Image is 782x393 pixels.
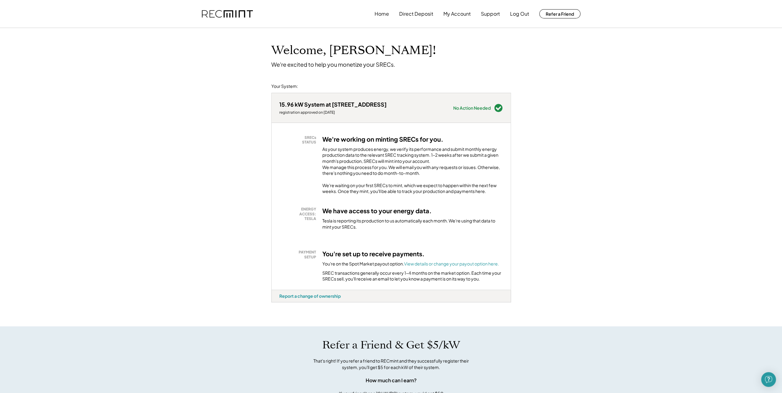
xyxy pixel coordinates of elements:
button: Home [375,8,389,20]
h1: Refer a Friend & Get $5/kW [322,339,460,352]
div: 15.96 kW System at [STREET_ADDRESS] [279,101,387,108]
div: How much can I earn? [366,377,417,384]
button: Refer a Friend [539,9,580,18]
a: View details or change your payout option here. [404,261,499,266]
div: nfwrdnvg - MD 1.5x (BT) [271,302,291,305]
img: recmint-logotype%403x.png [202,10,253,18]
div: That's right! If you refer a friend to RECmint and they successfully register their system, you'l... [307,358,476,371]
button: My Account [443,8,471,20]
div: Report a change of ownership [279,293,341,299]
h3: You're set up to receive payments. [322,250,425,258]
h3: We have access to your energy data. [322,207,432,215]
div: You're on the Spot Market payout option. [322,261,499,267]
div: Your System: [271,83,298,89]
div: ENERGY ACCESS: TESLA [282,207,316,221]
div: We're excited to help you monetize your SRECs. [271,61,395,68]
div: We're waiting on your first SRECs to mint, which we expect to happen within the next few weeks. O... [322,183,503,195]
div: SRECs STATUS [282,135,316,145]
div: SREC transactions generally occur every 1-4 months on the market option. Each time your SRECs sel... [322,270,503,282]
button: Support [481,8,500,20]
div: registration approved on [DATE] [279,110,387,115]
div: No Action Needed [453,106,491,110]
div: Open Intercom Messenger [761,372,776,387]
h3: We're working on minting SRECs for you. [322,135,443,143]
div: Tesla is reporting its production to us automatically each month. We're using that data to mint y... [322,218,503,230]
button: Direct Deposit [399,8,433,20]
div: As your system produces energy, we verify its performance and submit monthly energy production da... [322,146,503,179]
h1: Welcome, [PERSON_NAME]! [271,43,436,58]
div: PAYMENT SETUP [282,250,316,259]
button: Log Out [510,8,529,20]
